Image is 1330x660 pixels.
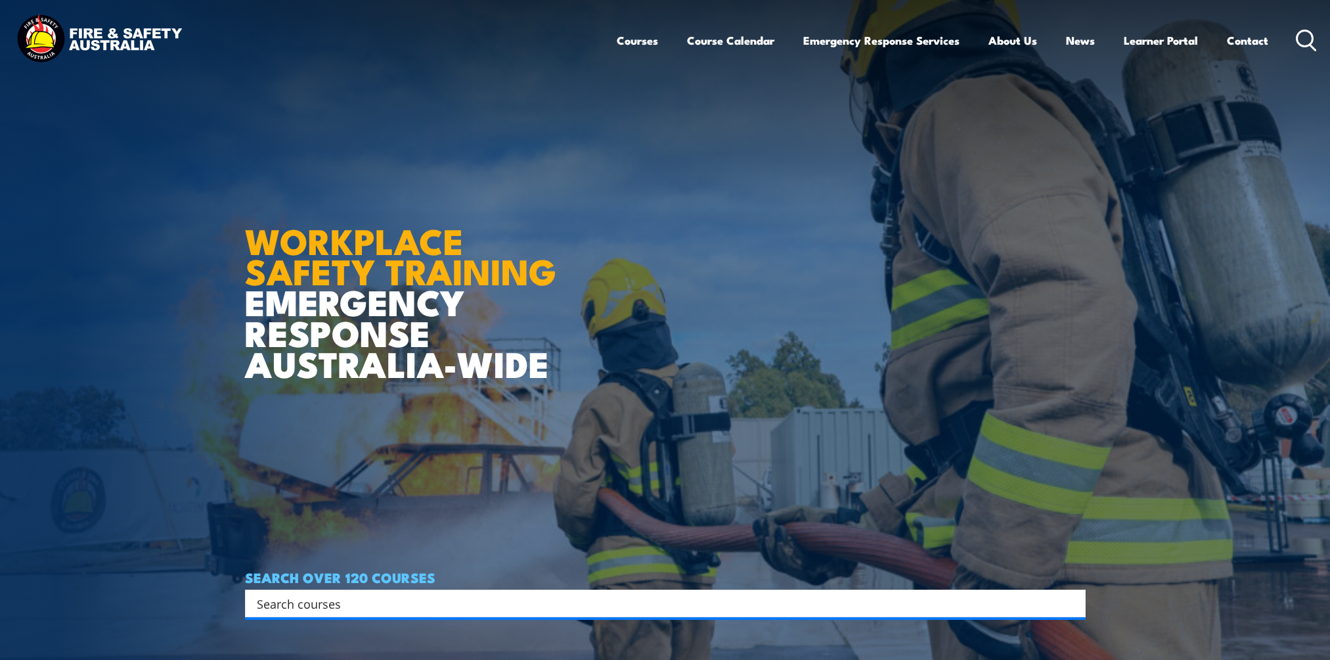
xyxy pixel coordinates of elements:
[259,594,1059,613] form: Search form
[617,23,658,58] a: Courses
[687,23,774,58] a: Course Calendar
[245,212,556,298] strong: WORKPLACE SAFETY TRAINING
[257,594,1057,613] input: Search input
[245,570,1086,584] h4: SEARCH OVER 120 COURSES
[1063,594,1081,613] button: Search magnifier button
[1227,23,1268,58] a: Contact
[1124,23,1198,58] a: Learner Portal
[1066,23,1095,58] a: News
[245,192,566,379] h1: EMERGENCY RESPONSE AUSTRALIA-WIDE
[988,23,1037,58] a: About Us
[803,23,960,58] a: Emergency Response Services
